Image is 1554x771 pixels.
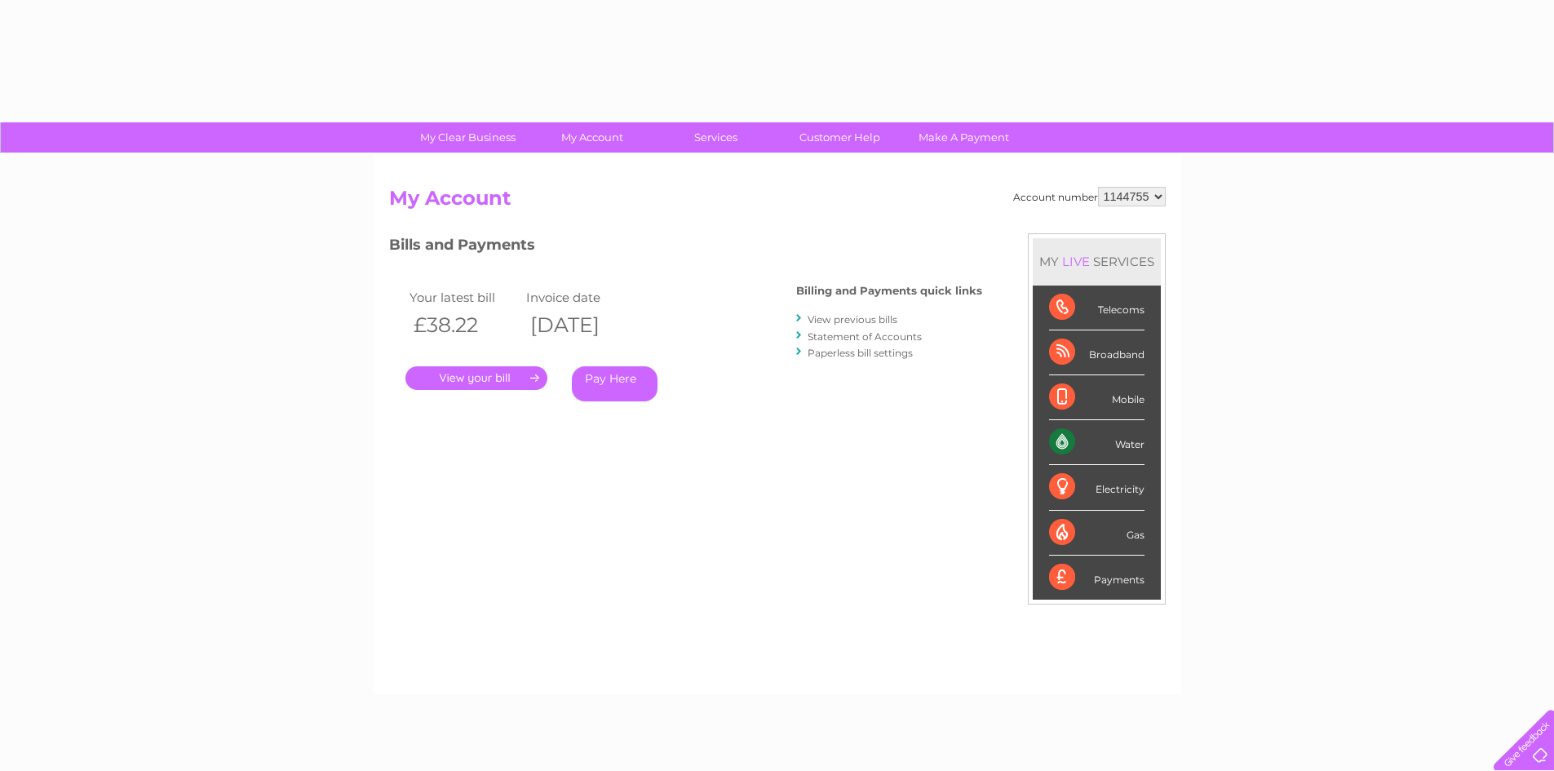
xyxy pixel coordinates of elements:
[808,330,922,343] a: Statement of Accounts
[1049,556,1144,600] div: Payments
[897,122,1031,153] a: Make A Payment
[1049,286,1144,330] div: Telecoms
[389,233,982,262] h3: Bills and Payments
[1013,187,1166,206] div: Account number
[1049,511,1144,556] div: Gas
[525,122,659,153] a: My Account
[572,366,657,401] a: Pay Here
[1049,465,1144,510] div: Electricity
[405,366,547,390] a: .
[773,122,907,153] a: Customer Help
[522,286,640,308] td: Invoice date
[1049,375,1144,420] div: Mobile
[808,313,897,326] a: View previous bills
[401,122,535,153] a: My Clear Business
[522,308,640,342] th: [DATE]
[405,286,523,308] td: Your latest bill
[1049,330,1144,375] div: Broadband
[796,285,982,297] h4: Billing and Payments quick links
[1049,420,1144,465] div: Water
[1033,238,1161,285] div: MY SERVICES
[808,347,913,359] a: Paperless bill settings
[405,308,523,342] th: £38.22
[1059,254,1093,269] div: LIVE
[389,187,1166,218] h2: My Account
[649,122,783,153] a: Services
